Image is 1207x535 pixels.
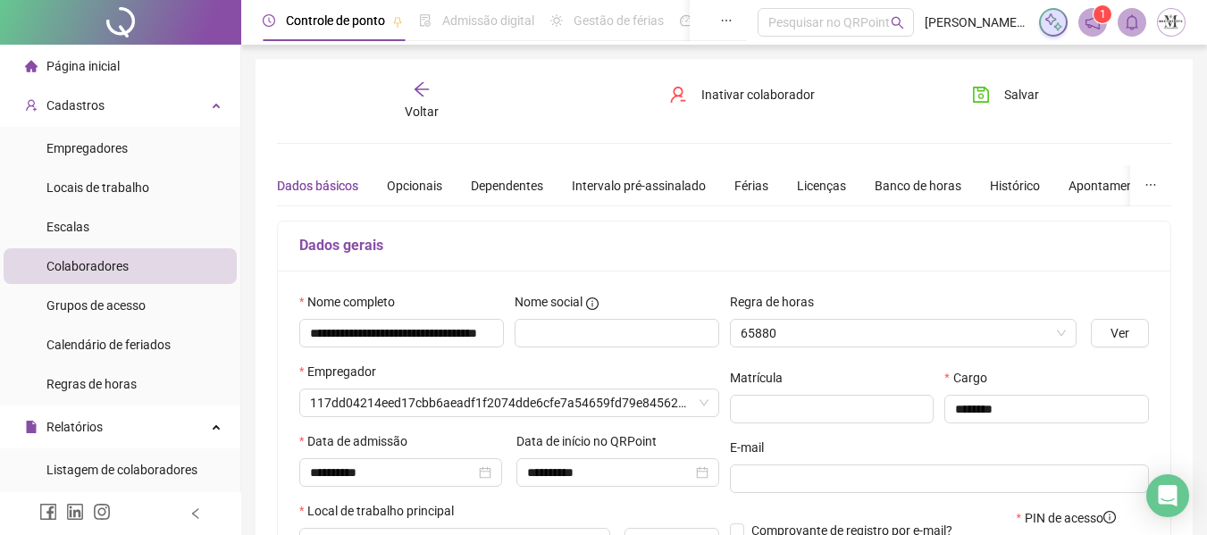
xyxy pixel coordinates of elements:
span: Gestão de férias [574,13,664,28]
label: E-mail [730,438,775,457]
span: notification [1085,14,1101,30]
img: sparkle-icon.fc2bf0ac1784a2077858766a79e2daf3.svg [1044,13,1063,32]
span: Regras de horas [46,377,137,391]
div: Intervalo pré-assinalado [572,176,706,196]
span: Cadastros [46,98,105,113]
div: Open Intercom Messenger [1146,474,1189,517]
span: Admissão digital [442,13,534,28]
span: Ver [1111,323,1129,343]
span: ellipsis [720,14,733,27]
div: Histórico [990,176,1040,196]
span: facebook [39,503,57,521]
span: Página inicial [46,59,120,73]
button: Inativar colaborador [656,80,828,109]
span: Grupos de acesso [46,298,146,313]
div: Banco de horas [875,176,961,196]
label: Empregador [299,362,388,381]
span: user-delete [669,86,687,104]
span: file [25,421,38,433]
span: Locais de trabalho [46,180,149,195]
span: search [891,16,904,29]
span: Relatórios [46,420,103,434]
label: Data de admissão [299,431,419,451]
span: Empregadores [46,141,128,155]
div: Apontamentos [1069,176,1152,196]
span: left [189,507,202,520]
span: arrow-left [413,80,431,98]
span: Controle de ponto [286,13,385,28]
label: Cargo [944,368,998,388]
span: 1 [1100,8,1106,21]
div: Dependentes [471,176,543,196]
span: pushpin [392,16,403,27]
span: Salvar [1004,85,1039,104]
span: Inativar colaborador [701,85,815,104]
label: Nome completo [299,292,407,312]
span: Voltar [405,104,439,119]
div: Dados básicos [277,176,358,196]
button: Salvar [959,80,1052,109]
span: clock-circle [263,14,275,27]
span: info-circle [1103,511,1116,523]
span: Colaboradores [46,259,129,273]
span: save [972,86,990,104]
span: dashboard [680,14,692,27]
span: 65880 [741,320,1067,347]
span: ellipsis [1144,179,1157,191]
label: Regra de horas [730,292,826,312]
button: ellipsis [1130,165,1171,206]
div: Licenças [797,176,846,196]
span: [PERSON_NAME] - TRANSMARTINS [925,13,1028,32]
label: Local de trabalho principal [299,501,465,521]
span: Calendário de feriados [46,338,171,352]
div: Férias [734,176,768,196]
sup: 1 [1094,5,1111,23]
button: Ver [1091,319,1149,347]
h5: Dados gerais [299,235,1149,256]
span: info-circle [586,297,599,310]
span: Escalas [46,220,89,234]
span: Listagem de colaboradores [46,463,197,477]
span: bell [1124,14,1140,30]
span: home [25,60,38,72]
span: 117dd04214eed17cbb6aeadf1f2074dde6cfe7a54659fd79e84562682cc9bef9 [310,389,708,416]
span: Nome social [515,292,583,312]
label: Matrícula [730,368,794,388]
span: user-add [25,99,38,112]
label: Data de início no QRPoint [516,431,668,451]
span: instagram [93,503,111,521]
span: linkedin [66,503,84,521]
div: Opcionais [387,176,442,196]
img: 67331 [1158,9,1185,36]
span: PIN de acesso [1025,508,1116,528]
span: sun [550,14,563,27]
span: file-done [419,14,432,27]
